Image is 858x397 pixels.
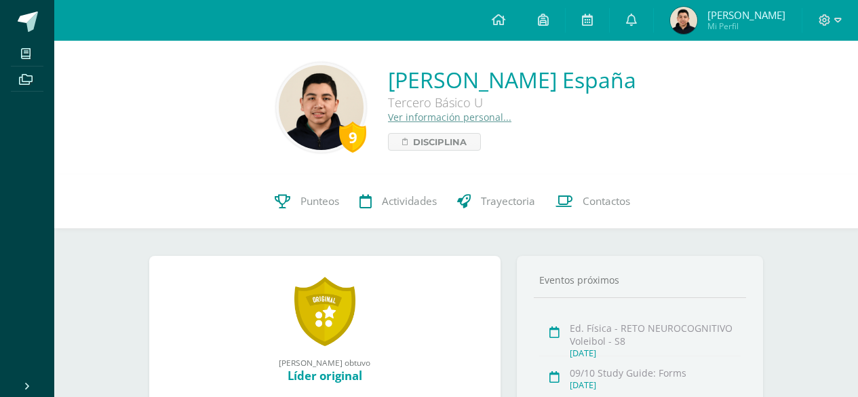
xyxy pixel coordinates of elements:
span: Actividades [382,194,437,208]
span: [PERSON_NAME] [707,8,785,22]
a: Ver información personal... [388,111,511,124]
div: Eventos próximos [534,273,746,286]
span: Mi Perfil [707,20,785,32]
a: Trayectoria [447,174,545,229]
div: Tercero Básico U [388,94,636,111]
div: 09/10 Study Guide: Forms [570,366,741,379]
a: Punteos [265,174,349,229]
a: Actividades [349,174,447,229]
div: 9 [339,121,366,153]
img: 212f37cfdcc659e563d08b82c6648af7.png [279,65,364,150]
div: Ed. Física - RETO NEUROCOGNITIVO Voleibol - S8 [570,322,741,347]
div: [DATE] [570,347,741,359]
div: [PERSON_NAME] obtuvo [163,357,487,368]
div: Líder original [163,368,487,383]
span: Trayectoria [481,194,535,208]
a: Disciplina [388,133,481,151]
img: f030b365f4a656aee2bc7c6bfb38a77c.png [670,7,697,34]
span: Contactos [583,194,630,208]
div: [DATE] [570,379,741,391]
a: Contactos [545,174,640,229]
span: Punteos [300,194,339,208]
a: [PERSON_NAME] España [388,65,636,94]
span: Disciplina [413,134,467,150]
